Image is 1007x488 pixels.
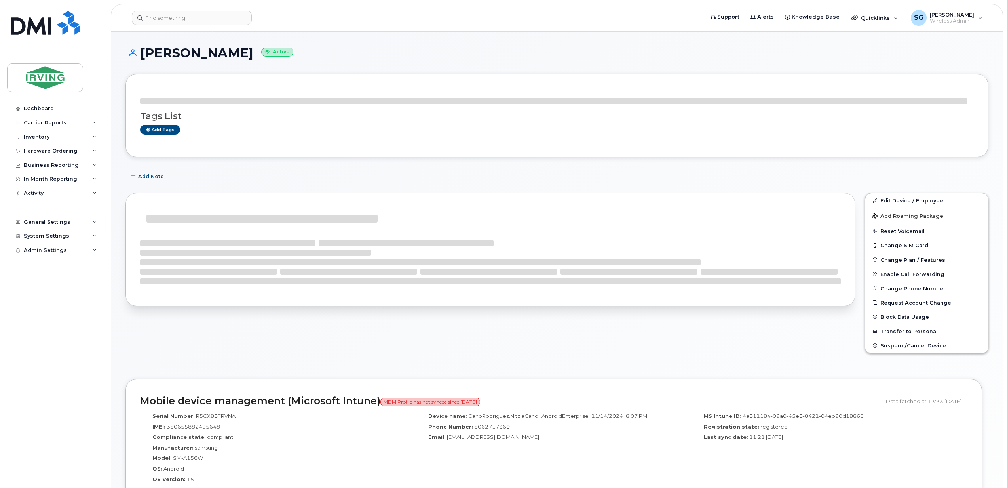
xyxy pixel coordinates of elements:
[138,173,164,180] span: Add Note
[880,343,946,349] span: Suspend/Cancel Device
[704,412,741,420] label: MS Intune ID:
[865,208,988,224] button: Add Roaming Package
[152,465,162,473] label: OS:
[207,434,233,440] span: compliant
[865,338,988,353] button: Suspend/Cancel Device
[872,213,943,221] span: Add Roaming Package
[880,271,944,277] span: Enable Call Forwarding
[865,238,988,252] button: Change SIM Card
[428,423,473,431] label: Phone Number:
[152,444,194,452] label: Manufacturer:
[140,396,880,407] h2: Mobile device management (Microsoft Intune)
[195,444,218,451] span: samsung
[125,46,988,60] h1: [PERSON_NAME]
[865,253,988,267] button: Change Plan / Features
[704,433,748,441] label: Last sync date:
[173,455,203,461] span: SM-A156W
[152,412,195,420] label: Serial Number:
[428,412,467,420] label: Device name:
[380,398,480,406] span: MDM Profile has not synced since [DATE]
[140,125,180,135] a: Add tags
[865,267,988,281] button: Enable Call Forwarding
[261,48,293,57] small: Active
[152,476,186,483] label: OS Version:
[447,434,539,440] span: [EMAIL_ADDRESS][DOMAIN_NAME]
[140,111,974,121] h3: Tags List
[743,413,864,419] span: 4a011184-09a0-45e0-8421-04eb90d18865
[749,434,783,440] span: 11:21 [DATE]
[125,169,171,183] button: Add Note
[865,193,988,208] a: Edit Device / Employee
[865,281,988,295] button: Change Phone Number
[163,465,184,472] span: Android
[865,324,988,338] button: Transfer to Personal
[865,295,988,310] button: Request Account Change
[880,257,945,263] span: Change Plan / Features
[152,423,165,431] label: IMEI:
[428,433,446,441] label: Email:
[474,423,510,430] span: 5062717360
[760,423,788,430] span: registered
[886,394,967,409] div: Data fetched at 13:33 [DATE]
[704,423,759,431] label: Registration state:
[865,224,988,238] button: Reset Voicemail
[152,454,172,462] label: Model:
[187,476,194,482] span: 15
[152,433,206,441] label: Compliance state:
[468,413,647,419] span: CanoRodriguez.NitziaCano_AndroidEnterprise_11/14/2024_8:07 PM
[196,413,236,419] span: R5CX80FRVNA
[167,423,220,430] span: 350655882495648
[865,310,988,324] button: Block Data Usage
